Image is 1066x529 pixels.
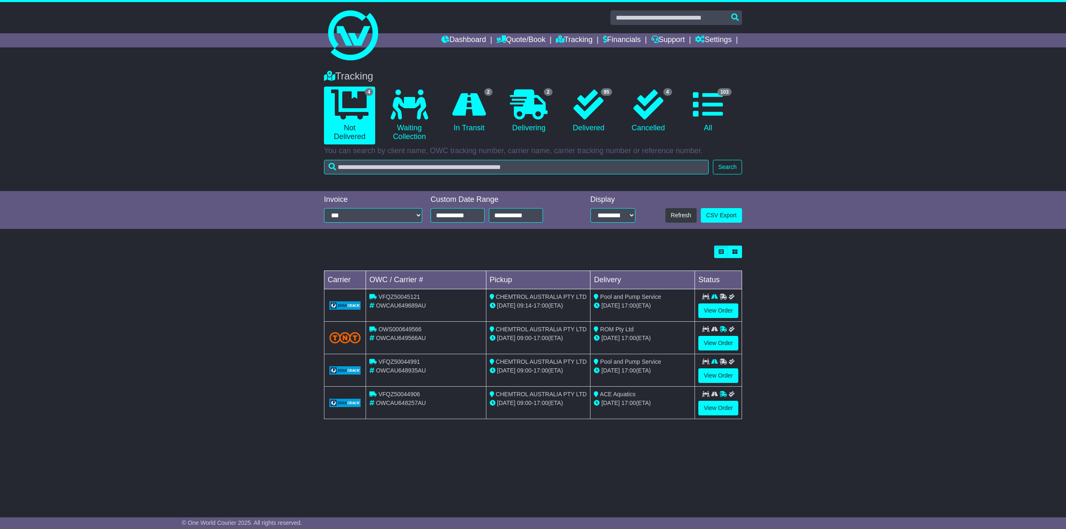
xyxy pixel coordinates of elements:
[490,399,587,407] div: - (ETA)
[490,301,587,310] div: - (ETA)
[651,33,685,47] a: Support
[320,70,746,82] div: Tracking
[324,147,742,156] p: You can search by client name, OWC tracking number, carrier name, carrier tracking number or refe...
[517,367,532,374] span: 09:00
[329,399,361,407] img: GetCarrierServiceLogo
[682,87,734,136] a: 103 All
[517,400,532,406] span: 09:00
[431,195,564,204] div: Custom Date Range
[621,335,636,341] span: 17:00
[503,87,554,136] a: 2 Delivering
[601,367,620,374] span: [DATE]
[601,302,620,309] span: [DATE]
[484,88,493,96] span: 2
[517,335,532,341] span: 09:00
[496,293,587,300] span: CHEMTROL AUSTRALIA PTY LTD
[590,195,635,204] div: Display
[717,88,732,96] span: 103
[594,301,691,310] div: (ETA)
[497,302,516,309] span: [DATE]
[376,302,426,309] span: OWCAU649689AU
[544,88,553,96] span: 2
[600,391,636,397] span: ACE Aquatics
[698,401,738,415] a: View Order
[600,293,661,300] span: Pool and Pump Service
[490,366,587,375] div: - (ETA)
[324,195,422,204] div: Invoice
[366,271,486,289] td: OWC / Carrier #
[496,33,545,47] a: Quote/Book
[533,335,548,341] span: 17:00
[182,519,302,526] span: © One World Courier 2025. All rights reserved.
[329,366,361,375] img: GetCarrierServiceLogo
[497,335,516,341] span: [DATE]
[329,301,361,310] img: GetCarrierServiceLogo
[600,326,633,333] span: ROM Pty Ltd
[443,87,495,136] a: 2 In Transit
[713,160,742,174] button: Search
[533,400,548,406] span: 17:00
[701,208,742,223] a: CSV Export
[556,33,593,47] a: Tracking
[665,208,697,223] button: Refresh
[496,358,587,365] span: CHEMTROL AUSTRALIA PTY LTD
[621,400,636,406] span: 17:00
[698,336,738,350] a: View Order
[496,391,587,397] span: CHEMTROL AUSTRALIA PTY LTD
[324,271,366,289] td: Carrier
[376,335,426,341] span: OWCAU649566AU
[379,391,420,397] span: VFQZ50044906
[603,33,641,47] a: Financials
[601,400,620,406] span: [DATE]
[594,334,691,343] div: (ETA)
[533,302,548,309] span: 17:00
[486,271,590,289] td: Pickup
[496,326,587,333] span: CHEMTROL AUSTRALIA PTY LTD
[379,358,420,365] span: VFQZ50044991
[663,88,672,96] span: 4
[384,87,435,144] a: Waiting Collection
[601,88,612,96] span: 95
[698,368,738,383] a: View Order
[698,303,738,318] a: View Order
[621,302,636,309] span: 17:00
[497,367,516,374] span: [DATE]
[621,367,636,374] span: 17:00
[600,358,661,365] span: Pool and Pump Service
[590,271,695,289] td: Delivery
[329,332,361,343] img: TNT_Domestic.png
[365,88,374,96] span: 4
[379,293,420,300] span: VFQZ50045121
[497,400,516,406] span: [DATE]
[594,399,691,407] div: (ETA)
[533,367,548,374] span: 17:00
[601,335,620,341] span: [DATE]
[623,87,674,136] a: 4 Cancelled
[563,87,614,136] a: 95 Delivered
[695,271,742,289] td: Status
[517,302,532,309] span: 09:14
[441,33,486,47] a: Dashboard
[376,400,426,406] span: OWCAU648257AU
[324,87,375,144] a: 4 Not Delivered
[695,33,732,47] a: Settings
[379,326,422,333] span: OWS000649566
[376,367,426,374] span: OWCAU648935AU
[490,334,587,343] div: - (ETA)
[594,366,691,375] div: (ETA)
